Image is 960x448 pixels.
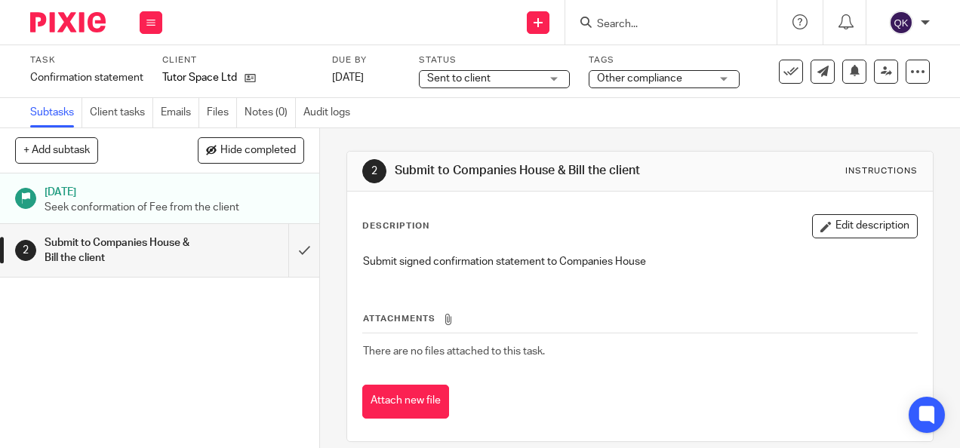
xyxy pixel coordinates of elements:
span: Other compliance [597,73,682,84]
p: Description [362,220,429,232]
div: Confirmation statement [30,70,143,85]
span: [DATE] [332,72,364,83]
p: Tutor Space Ltd [162,70,237,85]
span: There are no files attached to this task. [363,346,545,357]
a: Client tasks [90,98,153,127]
button: Hide completed [198,137,304,163]
span: Hide completed [220,145,296,157]
p: Seek conformation of Fee from the client [45,200,304,215]
img: svg%3E [889,11,913,35]
button: Attach new file [362,385,449,419]
span: Attachments [363,315,435,323]
a: Emails [161,98,199,127]
a: Notes (0) [245,98,296,127]
div: 2 [362,159,386,183]
button: + Add subtask [15,137,98,163]
label: Due by [332,54,400,66]
button: Edit description [812,214,918,238]
div: Instructions [845,165,918,177]
label: Task [30,54,143,66]
label: Status [419,54,570,66]
h1: Submit to Companies House & Bill the client [395,163,672,179]
a: Subtasks [30,98,82,127]
h1: Submit to Companies House & Bill the client [45,232,197,270]
p: Submit signed confirmation statement to Companies House [363,254,916,269]
a: Files [207,98,237,127]
a: Audit logs [303,98,358,127]
span: Sent to client [427,73,491,84]
label: Tags [589,54,740,66]
img: Pixie [30,12,106,32]
input: Search [595,18,731,32]
h1: [DATE] [45,181,304,200]
label: Client [162,54,313,66]
div: 2 [15,240,36,261]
